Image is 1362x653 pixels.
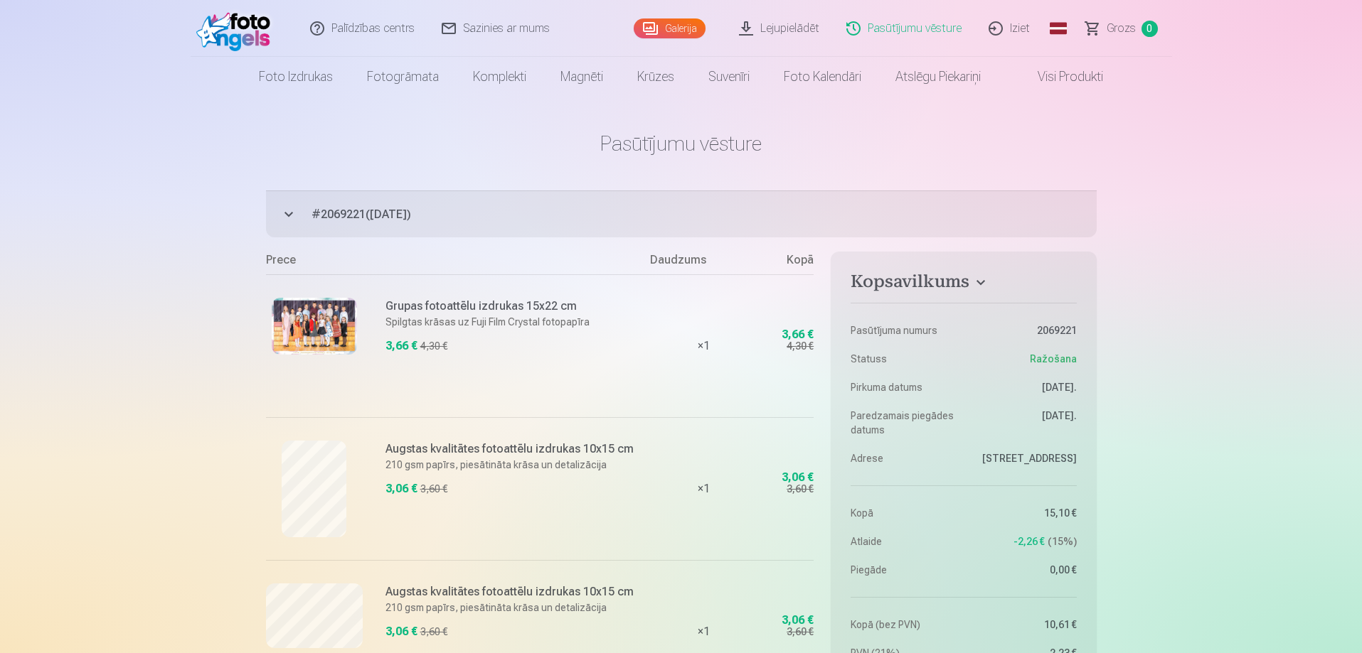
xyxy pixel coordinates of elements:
div: 3,66 € [782,330,814,339]
div: Prece [266,252,651,274]
div: 4,30 € [420,339,447,353]
dt: Piegāde [851,563,957,577]
h6: Augstas kvalitātes fotoattēlu izdrukas 10x15 cm [385,441,642,458]
a: Magnēti [543,57,620,97]
div: 3,06 € [385,480,417,497]
h6: Grupas fotoattēlu izdrukas 15x22 cm [385,298,642,315]
dd: [DATE]. [971,409,1077,437]
span: 15 % [1048,534,1077,549]
div: 3,06 € [782,616,814,625]
a: Fotogrāmata [350,57,456,97]
a: Suvenīri [691,57,767,97]
dd: [STREET_ADDRESS] [971,451,1077,465]
a: Galerija [634,18,706,38]
div: 3,60 € [787,625,814,639]
a: Foto izdrukas [242,57,350,97]
button: #2069221([DATE]) [266,190,1097,237]
dd: 2069221 [971,323,1077,338]
span: Grozs [1107,20,1136,37]
div: 3,60 € [420,625,447,639]
dt: Kopā (bez PVN) [851,617,957,632]
div: 3,06 € [385,623,417,640]
div: 3,06 € [782,473,814,482]
a: Komplekti [456,57,543,97]
a: Visi produkti [998,57,1120,97]
div: × 1 [650,274,757,417]
dd: 10,61 € [971,617,1077,632]
h6: Augstas kvalitātes fotoattēlu izdrukas 10x15 cm [385,583,642,600]
a: Foto kalendāri [767,57,878,97]
dt: Atlaide [851,534,957,549]
div: 3,66 € [385,338,417,355]
dd: 0,00 € [971,563,1077,577]
dt: Statuss [851,352,957,366]
a: Atslēgu piekariņi [878,57,998,97]
dt: Pasūtījuma numurs [851,323,957,338]
dt: Pirkuma datums [851,380,957,394]
div: Daudzums [650,252,757,274]
div: 3,60 € [787,482,814,496]
button: Kopsavilkums [851,271,1076,297]
img: /fa1 [196,6,278,51]
div: Kopā [757,252,814,274]
dd: 15,10 € [971,506,1077,520]
div: 4,30 € [787,339,814,353]
p: Spilgtas krāsas uz Fuji Film Crystal fotopapīra [385,315,642,329]
dd: [DATE]. [971,380,1077,394]
dt: Kopā [851,506,957,520]
div: 3,60 € [420,482,447,496]
dt: Adrese [851,451,957,465]
span: -2,26 € [1013,534,1045,549]
p: 210 gsm papīrs, piesātināta krāsa un detalizācija [385,600,642,615]
span: # 2069221 ( [DATE] ) [312,206,1097,223]
h1: Pasūtījumu vēsture [266,131,1097,156]
dt: Paredzamais piegādes datums [851,409,957,437]
p: 210 gsm papīrs, piesātināta krāsa un detalizācija [385,458,642,472]
span: Ražošana [1030,352,1077,366]
span: 0 [1142,21,1158,37]
div: × 1 [650,417,757,560]
a: Krūzes [620,57,691,97]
